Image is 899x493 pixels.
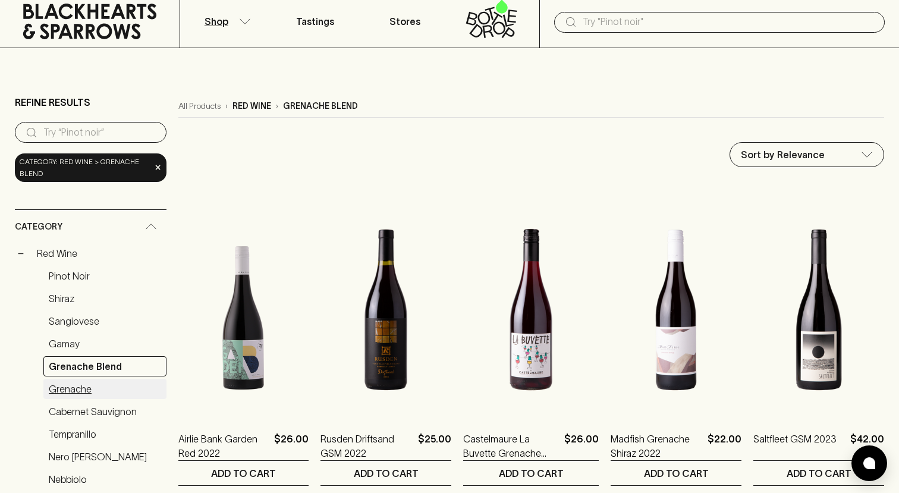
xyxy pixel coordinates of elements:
[20,156,151,180] span: Category: red wine > grenache blend
[354,466,419,481] p: ADD TO CART
[730,143,884,167] div: Sort by Relevance
[283,100,358,112] p: grenache blend
[43,447,166,467] a: Nero [PERSON_NAME]
[225,100,228,112] p: ›
[296,14,334,29] p: Tastings
[15,95,90,109] p: Refine Results
[583,12,875,32] input: Try "Pinot noir"
[43,266,166,286] a: Pinot Noir
[178,206,309,414] img: Airlie Bank Garden Red 2022
[43,356,166,376] a: Grenache Blend
[611,432,703,460] a: Madfish Grenache Shiraz 2022
[274,432,309,460] p: $26.00
[753,206,884,414] img: Saltfleet GSM 2023
[43,311,166,331] a: Sangiovese
[463,432,559,460] a: Castelmaure La Buvette Grenache [PERSON_NAME] [GEOGRAPHIC_DATA]
[753,461,884,485] button: ADD TO CART
[611,206,741,414] img: Madfish Grenache Shiraz 2022
[15,210,166,244] div: Category
[43,379,166,399] a: Grenache
[15,247,27,259] button: −
[463,461,599,485] button: ADD TO CART
[564,432,599,460] p: $26.00
[389,14,420,29] p: Stores
[232,100,271,112] p: red wine
[787,466,851,481] p: ADD TO CART
[863,457,875,469] img: bubble-icon
[43,334,166,354] a: Gamay
[418,432,451,460] p: $25.00
[178,461,309,485] button: ADD TO CART
[499,466,564,481] p: ADD TO CART
[463,206,599,414] img: Castelmaure La Buvette Grenache Carignan NV
[155,161,162,174] span: ×
[753,432,837,460] a: Saltfleet GSM 2023
[43,123,157,142] input: Try “Pinot noir”
[850,432,884,460] p: $42.00
[211,466,276,481] p: ADD TO CART
[276,100,278,112] p: ›
[178,100,221,112] a: All Products
[43,401,166,422] a: Cabernet Sauvignon
[205,14,228,29] p: Shop
[320,432,413,460] a: Rusden Driftsand GSM 2022
[15,219,62,234] span: Category
[320,206,451,414] img: Rusden Driftsand GSM 2022
[320,461,451,485] button: ADD TO CART
[611,461,741,485] button: ADD TO CART
[43,288,166,309] a: Shiraz
[644,466,709,481] p: ADD TO CART
[43,424,166,444] a: Tempranillo
[708,432,741,460] p: $22.00
[741,147,825,162] p: Sort by Relevance
[43,469,166,489] a: Nebbiolo
[32,243,166,263] a: Red Wine
[178,432,270,460] a: Airlie Bank Garden Red 2022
